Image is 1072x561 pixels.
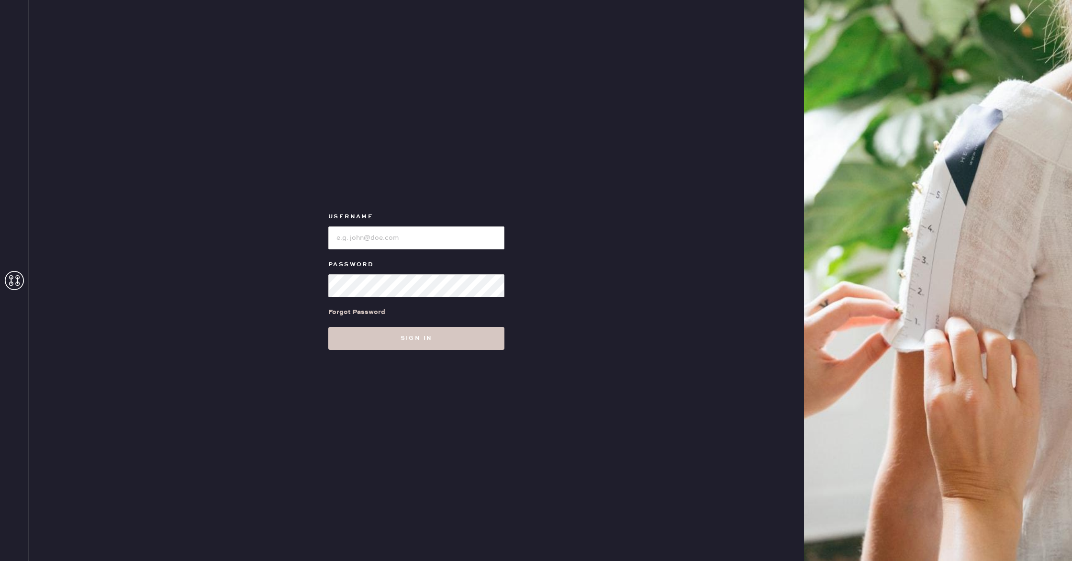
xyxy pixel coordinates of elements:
[328,211,504,223] label: Username
[1027,518,1068,559] iframe: Front Chat
[328,307,385,317] div: Forgot Password
[328,259,504,270] label: Password
[328,226,504,249] input: e.g. john@doe.com
[328,297,385,327] a: Forgot Password
[328,327,504,350] button: Sign in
